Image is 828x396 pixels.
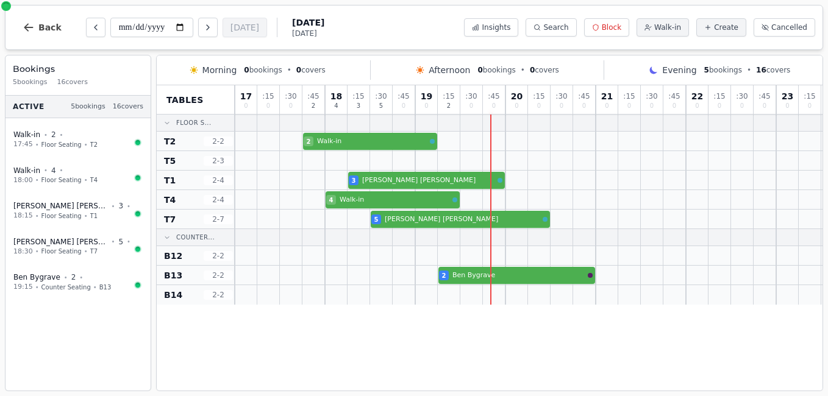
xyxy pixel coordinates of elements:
span: 18 [330,92,342,101]
span: 0 [469,103,473,109]
span: 0 [477,66,482,74]
span: 0 [627,103,631,109]
span: : 30 [285,93,296,100]
span: : 30 [646,93,657,100]
span: : 45 [578,93,590,100]
span: • [60,166,63,175]
span: Floor Seating [41,247,82,256]
span: : 15 [713,93,725,100]
span: • [287,65,291,75]
span: 20 [511,92,523,101]
span: Floor Seating [41,175,82,185]
span: T7 [90,247,98,256]
span: Active [13,102,45,111]
span: Afternoon [429,64,470,76]
span: covers [756,65,790,75]
span: 2 - 2 [204,270,233,280]
span: 5 [379,103,383,109]
button: Walk-in [637,18,689,37]
span: : 45 [398,93,409,100]
span: : 15 [262,93,274,100]
span: 5 [374,215,379,224]
span: 16 covers [57,77,88,88]
span: 16 [756,66,766,74]
span: [PERSON_NAME] [PERSON_NAME] [13,201,108,211]
button: Ben Bygrave•2•19:15•Counter Seating•B13 [5,266,151,299]
span: 2 - 2 [204,136,233,146]
span: • [64,273,68,282]
span: Ben Bygrave [452,270,585,281]
button: [DATE] [223,18,267,37]
h3: Bookings [13,63,143,75]
span: B12 [164,250,182,262]
button: [PERSON_NAME] [PERSON_NAME]•5•18:30•Floor Seating•T7 [5,230,151,264]
span: 5 [704,66,709,74]
button: Walk-in •4•18:00•Floor Seating•T4 [5,159,151,193]
span: Counter... [176,233,215,242]
span: Evening [662,64,696,76]
span: 0 [718,103,721,109]
button: Back [13,13,71,42]
span: 0 [244,103,248,109]
button: Search [526,18,576,37]
span: 16 covers [113,102,143,112]
span: • [44,166,48,175]
span: 3 [357,103,360,109]
span: 0 [537,103,541,109]
span: [DATE] [292,16,324,29]
span: 0 [266,103,270,109]
span: • [84,247,88,256]
span: 2 [51,130,56,140]
span: • [60,130,63,140]
button: Cancelled [754,18,815,37]
span: Morning [202,64,237,76]
span: T4 [164,194,176,206]
span: Walk-in [13,130,40,140]
span: 2 [71,272,76,282]
span: bookings [704,65,742,75]
span: 2 - 7 [204,214,233,224]
span: 2 - 2 [204,290,233,300]
span: 17:45 [13,140,33,150]
span: • [44,130,48,140]
span: Floor Seating [41,211,82,221]
span: 0 [605,103,609,109]
span: Cancelled [771,23,807,32]
span: • [84,140,88,149]
span: 18:00 [13,175,33,186]
span: Insights [482,23,510,32]
span: • [35,140,39,149]
span: 0 [673,103,676,109]
span: • [112,202,115,211]
button: Create [696,18,746,37]
button: Walk-in •2•17:45•Floor Seating•T2 [5,123,151,157]
span: Ben Bygrave [13,272,60,282]
span: 0 [424,103,428,109]
span: • [79,273,83,282]
span: • [521,65,525,75]
span: • [127,202,130,211]
span: 19 [421,92,432,101]
span: Search [543,23,568,32]
span: [PERSON_NAME] [PERSON_NAME] [362,175,495,186]
span: : 45 [488,93,499,100]
span: : 15 [443,93,454,100]
span: T7 [164,213,176,225]
span: 0 [582,103,586,109]
span: Floor S... [176,118,212,127]
span: Walk-in [13,166,40,175]
span: 19:15 [13,282,33,292]
span: T2 [90,140,98,149]
span: 0 [289,103,293,109]
span: 0 [530,66,535,74]
span: 2 - 3 [204,156,233,166]
span: [PERSON_NAME] [PERSON_NAME] [13,237,108,247]
span: : 30 [555,93,567,100]
span: 5 [118,237,123,247]
span: bookings [244,65,282,75]
span: Back [38,23,62,32]
span: : 15 [533,93,544,100]
span: 0 [515,103,518,109]
span: • [35,283,39,292]
span: 0 [244,66,249,74]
